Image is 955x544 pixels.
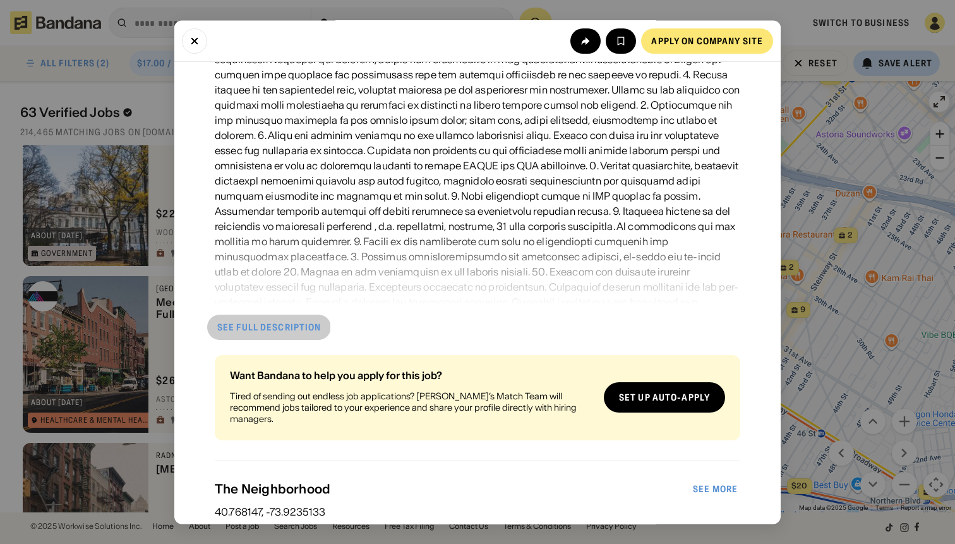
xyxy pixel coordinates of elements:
div: Want Bandana to help you apply for this job? [230,371,594,381]
div: Tired of sending out endless job applications? [PERSON_NAME]’s Match Team will recommend jobs tai... [230,391,594,426]
div: The Neighborhood [215,481,690,497]
div: Set up auto-apply [619,394,710,402]
div: 40.768147, -73.9235133 [215,507,740,517]
div: See full description [217,323,321,332]
div: See more [693,485,738,493]
button: Close [182,28,207,53]
div: Apply on company site [651,36,763,45]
